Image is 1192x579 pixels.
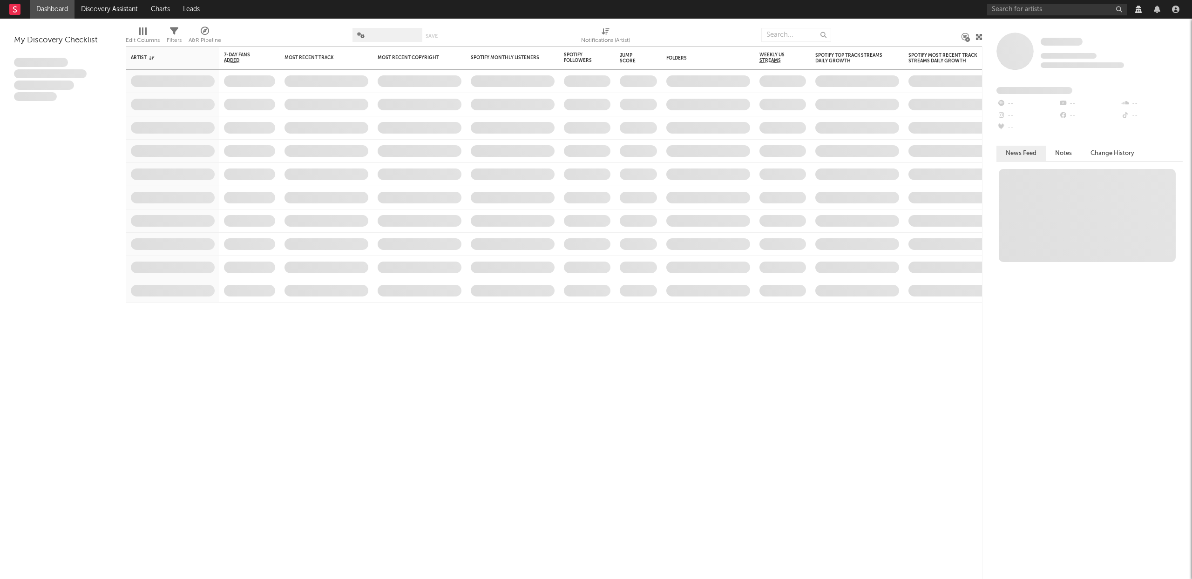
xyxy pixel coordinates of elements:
span: Some Artist [1041,38,1083,46]
div: -- [1058,98,1120,110]
button: Change History [1081,146,1144,161]
div: -- [996,98,1058,110]
button: Notes [1046,146,1081,161]
button: News Feed [996,146,1046,161]
span: Fans Added by Platform [996,87,1072,94]
div: -- [1121,110,1183,122]
span: Praesent ac interdum [14,81,74,90]
div: Spotify Monthly Listeners [471,55,541,61]
div: Jump Score [620,53,643,64]
div: A&R Pipeline [189,35,221,46]
div: Most Recent Track [284,55,354,61]
span: 7-Day Fans Added [224,52,261,63]
div: -- [996,110,1058,122]
a: Some Artist [1041,37,1083,47]
div: -- [1121,98,1183,110]
div: Notifications (Artist) [581,35,630,46]
span: Integer aliquet in purus et [14,69,87,79]
input: Search for artists [987,4,1127,15]
div: Folders [666,55,736,61]
div: My Discovery Checklist [14,35,112,46]
div: -- [1058,110,1120,122]
button: Save [426,34,438,39]
div: Filters [167,35,182,46]
div: Spotify Followers [564,52,596,63]
div: -- [996,122,1058,134]
div: Filters [167,23,182,50]
div: Edit Columns [126,35,160,46]
div: Spotify Top Track Streams Daily Growth [815,53,885,64]
div: Spotify Most Recent Track Streams Daily Growth [908,53,978,64]
span: Lorem ipsum dolor [14,58,68,67]
span: Aliquam viverra [14,92,57,101]
input: Search... [761,28,831,42]
div: Artist [131,55,201,61]
span: 0 fans last week [1041,62,1124,68]
div: Notifications (Artist) [581,23,630,50]
span: Tracking Since: [DATE] [1041,53,1097,59]
span: Weekly US Streams [759,52,792,63]
div: Most Recent Copyright [378,55,447,61]
div: Edit Columns [126,23,160,50]
div: A&R Pipeline [189,23,221,50]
